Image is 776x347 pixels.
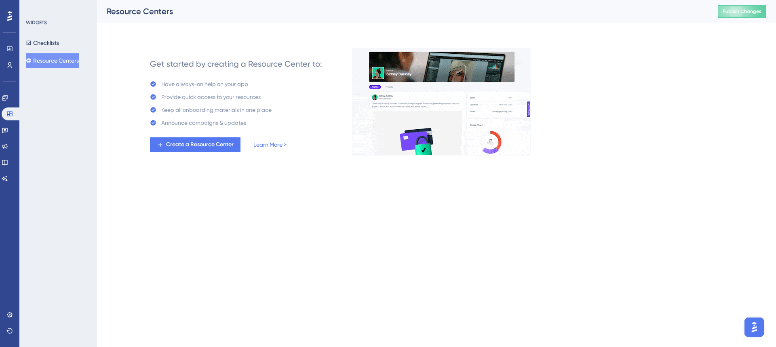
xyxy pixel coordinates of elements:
[742,315,766,339] iframe: UserGuiding AI Assistant Launcher
[253,140,287,149] a: Learn More >
[150,58,322,69] div: Get started by creating a Resource Center to:
[150,137,240,152] button: Create a Resource Center
[166,140,234,149] span: Create a Resource Center
[718,5,766,18] button: Publish Changes
[26,19,47,26] div: WIDGETS
[723,8,761,15] span: Publish Changes
[161,118,246,128] div: Announce campaigns & updates
[107,6,698,17] div: Resource Centers
[26,36,59,50] button: Checklists
[161,105,272,115] div: Keep all onboarding materials in one place
[26,53,79,68] button: Resource Centers
[161,79,248,89] div: Have always-on help on your app
[161,92,261,102] div: Provide quick access to your resources
[352,48,531,156] img: 0356d1974f90e2cc51a660023af54dec.gif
